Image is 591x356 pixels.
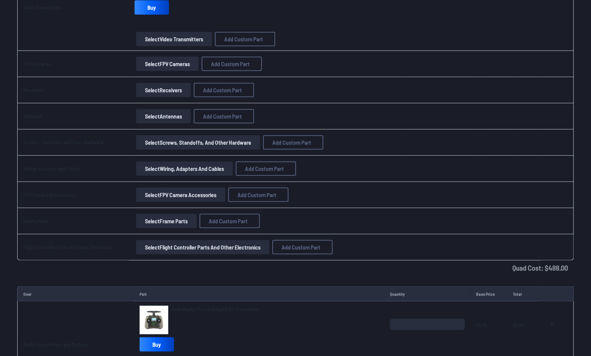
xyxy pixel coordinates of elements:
a: Screws, Standoffs, and Other Hardware [23,139,103,145]
button: Add Custom Part [202,57,262,71]
span: Add Custom Part [245,166,284,172]
img: image [140,306,168,334]
button: SelectVideo Transmitters [136,32,212,46]
button: Add Custom Part [236,161,296,176]
button: Add Custom Part [272,240,333,254]
a: SelectScrews, Standoffs, and Other Hardware [135,135,262,150]
button: Add Custom Part [263,135,323,150]
td: Total [507,286,538,301]
a: Antennas [23,113,42,119]
span: 65.99 [477,319,502,353]
span: Add Custom Part [203,87,242,93]
td: Quad Cost: $ 488.00 [17,261,574,275]
button: SelectFPV Cameras [136,57,199,71]
button: SelectScrews, Standoffs, and Other Hardware [136,135,260,150]
span: Add Custom Part [224,36,263,42]
span: 65.99 [513,319,532,353]
button: SelectWiring, Adapters and Cables [136,161,233,176]
a: Radio Transmitters and Modules [23,341,88,347]
span: Add Custom Part [203,113,242,119]
a: Buy [140,337,174,352]
a: FPV Cameras [23,61,51,67]
a: Video Transmitters [23,4,62,10]
a: Flight Controller Parts and Other Electronics [23,244,113,250]
span: RadioMaster Pocket EdgeTX RC Transmitter [171,306,259,312]
span: Add Custom Part [282,244,320,250]
a: Receivers [23,87,44,93]
button: Add Custom Part [200,214,260,228]
a: SelectVideo Transmitters [135,32,214,46]
button: SelectReceivers [136,83,191,97]
a: RadioMaster Pocket EdgeTX RC Transmitter [171,306,259,313]
button: SelectAntennas [136,109,191,123]
button: SelectFlight Controller Parts and Other Electronics [136,240,269,254]
td: Part [134,286,384,301]
td: Quantity [384,286,470,301]
span: Add Custom Part [238,192,276,198]
a: SelectWiring, Adapters and Cables [135,161,234,176]
a: SelectFPV Camera Accessories [135,188,227,202]
span: Add Custom Part [209,218,248,224]
td: Gear [17,286,134,301]
a: SelectReceivers [135,83,192,97]
button: Add Custom Part [194,109,254,123]
span: Add Custom Part [272,140,311,145]
span: Add Custom Part [211,61,250,67]
a: SelectFlight Controller Parts and Other Electronics [135,240,271,254]
a: SelectFPV Cameras [135,57,200,71]
a: Frame Parts [23,218,49,224]
button: Add Custom Part [194,83,254,97]
button: Add Custom Part [228,188,289,202]
a: Buy [135,0,169,15]
a: Wiring, Adapters and Cables [23,165,80,172]
button: SelectFrame Parts [136,214,197,228]
a: SelectAntennas [135,109,192,123]
a: SelectFrame Parts [135,214,198,228]
button: SelectFPV Camera Accessories [136,188,225,202]
button: Add Custom Part [215,32,275,46]
a: FPV Camera Accessories [23,192,75,198]
td: Base Price [471,286,507,301]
